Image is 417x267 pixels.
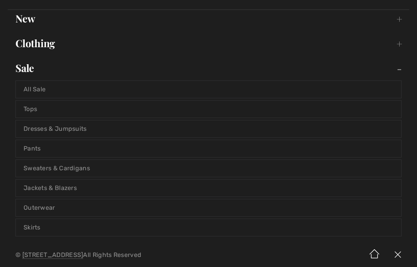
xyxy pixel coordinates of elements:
a: New [8,10,409,27]
a: Dresses & Jumpsuits [16,120,401,137]
a: Clothing [8,35,409,52]
a: Jackets & Blazers [16,180,401,197]
a: Outerwear [16,199,401,216]
a: All Sale [16,81,401,98]
a: Sweaters & Cardigans [16,160,401,177]
p: © All Rights Reserved [15,252,245,258]
img: Home [363,243,386,267]
a: Pants [16,140,401,157]
a: Sale [8,60,409,77]
img: X [386,243,409,267]
a: Tops [16,101,401,118]
a: Skirts [16,219,401,236]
